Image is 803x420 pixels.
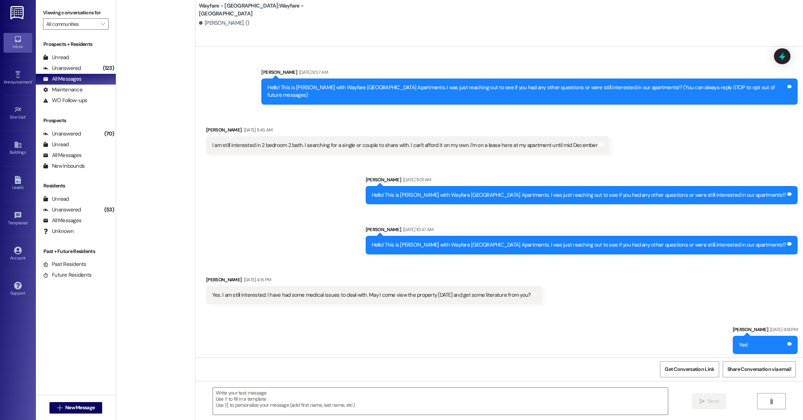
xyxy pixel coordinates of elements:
div: All Messages [43,217,81,224]
div: Unanswered [43,65,81,72]
div: Unknown [43,228,73,235]
span: New Message [65,404,95,411]
a: Templates • [4,209,32,229]
span: Get Conversation Link [665,366,714,373]
span: • [32,78,33,83]
div: [DATE] 11:45 AM [242,126,273,134]
div: [DATE] 10:47 AM [401,226,433,233]
div: Unread [43,195,69,203]
a: Account [4,244,32,264]
div: Past Residents [43,261,86,268]
div: Maintenance [43,86,82,94]
div: [PERSON_NAME] [206,276,542,286]
div: [PERSON_NAME] [366,226,798,236]
span: • [28,219,29,224]
div: [PERSON_NAME] [733,326,798,336]
div: All Messages [43,152,81,159]
div: Future Residents [43,271,91,279]
div: Yes! [739,341,748,349]
a: Site Visit • [4,104,32,123]
div: [PERSON_NAME] [366,176,798,186]
div: Past + Future Residents [36,248,116,255]
a: Support [4,280,32,299]
div: All Messages [43,75,81,83]
span: • [26,114,27,119]
div: [PERSON_NAME] [261,68,798,78]
div: New Inbounds [43,162,85,170]
div: [PERSON_NAME] [206,126,609,136]
div: [PERSON_NAME]. () [199,19,250,27]
div: [DATE] 11:01 AM [401,176,431,183]
span: Share Conversation via email [727,366,791,373]
b: Wayfare - [GEOGRAPHIC_DATA]: Wayfare - [GEOGRAPHIC_DATA] [199,2,342,18]
div: [DATE] 4:18 PM [768,326,798,333]
a: Leads [4,174,32,193]
div: Unanswered [43,130,81,138]
div: (70) [103,128,116,139]
div: I am still interested in 2 bedroom 2 bath. I searching for a single or couple to share with. I ca... [212,142,598,149]
div: Yes. I am still interested. I have had some medical issues to deal with. May I come view the prop... [212,291,531,299]
div: Prospects [36,117,116,124]
div: Hello! This is [PERSON_NAME] with Wayfare [GEOGRAPHIC_DATA] Apartments. I was just reaching out t... [267,84,786,99]
div: WO Follow-ups [43,97,87,104]
input: All communities [46,18,97,30]
i:  [769,398,774,404]
i:  [101,21,105,27]
div: Residents [36,182,116,190]
div: Unanswered [43,206,81,214]
img: ResiDesk Logo [10,6,25,19]
span: Send [708,397,719,405]
a: Inbox [4,33,32,52]
div: Unread [43,141,69,148]
a: Buildings [4,139,32,158]
button: New Message [49,402,103,414]
label: Viewing conversations for [43,7,109,18]
div: (123) [101,63,116,74]
div: Unread [43,54,69,61]
button: Get Conversation Link [660,361,719,377]
div: Hello! This is [PERSON_NAME] with Wayfare [GEOGRAPHIC_DATA] Apartments. I was just reaching out t... [372,241,787,249]
div: [DATE] 9:57 AM [297,68,328,76]
div: Hello! This is [PERSON_NAME] with Wayfare [GEOGRAPHIC_DATA] Apartments. I was just reaching out t... [372,191,787,199]
i:  [57,405,62,411]
i:  [699,398,705,404]
div: Prospects + Residents [36,40,116,48]
button: Send [692,393,727,409]
div: [DATE] 4:15 PM [242,276,271,283]
div: (53) [103,204,116,215]
button: Share Conversation via email [723,361,796,377]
